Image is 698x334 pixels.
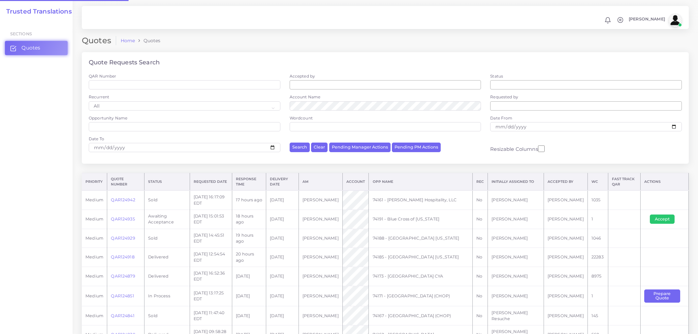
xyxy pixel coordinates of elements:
button: Pending PM Actions [392,143,441,152]
td: [PERSON_NAME] [488,248,544,267]
td: [PERSON_NAME] [299,306,342,325]
label: Date From [490,115,512,121]
span: Quotes [21,44,40,51]
img: avatar [669,14,682,27]
td: 74173 - [GEOGRAPHIC_DATA] CYA [369,267,472,286]
td: [PERSON_NAME] [544,248,587,267]
span: Sections [10,31,32,36]
td: [PERSON_NAME] [488,229,544,248]
a: QAR124879 [111,274,135,279]
th: Accepted by [544,173,587,190]
td: 74188 - [GEOGRAPHIC_DATA] [US_STATE] [369,229,472,248]
td: 1035 [587,190,608,210]
a: Trusted Translations [2,8,72,16]
a: QAR124929 [111,236,135,241]
td: 74167 - [GEOGRAPHIC_DATA] (CHOP) [369,306,472,325]
td: [DATE] [266,229,299,248]
th: Status [144,173,190,190]
td: [PERSON_NAME] [488,286,544,306]
th: REC [472,173,488,190]
td: 17 hours ago [232,190,266,210]
a: QAR124918 [111,254,134,259]
a: QAR124935 [111,217,135,221]
td: [DATE] 16:17:09 EDT [190,190,232,210]
td: 22283 [587,248,608,267]
td: 145 [587,306,608,325]
h4: Quote Requests Search [89,59,160,66]
button: Accept [650,215,675,224]
td: [DATE] [266,210,299,229]
td: [DATE] 11:47:40 EDT [190,306,232,325]
td: No [472,190,488,210]
td: [PERSON_NAME] [544,229,587,248]
td: 1046 [587,229,608,248]
button: Prepare Quote [644,289,680,303]
td: No [472,286,488,306]
button: Clear [311,143,328,152]
td: [PERSON_NAME] [299,267,342,286]
td: [DATE] 15:01:53 EDT [190,210,232,229]
th: Opp Name [369,173,472,190]
th: Fast Track QAR [608,173,640,190]
td: [DATE] [266,286,299,306]
td: 18 hours ago [232,210,266,229]
td: [DATE] [232,286,266,306]
td: No [472,267,488,286]
td: [PERSON_NAME] [544,190,587,210]
td: [PERSON_NAME] [488,267,544,286]
th: Delivery Date [266,173,299,190]
td: 74171 - [GEOGRAPHIC_DATA] (CHOP) [369,286,472,306]
label: Opportunity Name [89,115,127,121]
td: 1 [587,286,608,306]
td: No [472,306,488,325]
td: [PERSON_NAME] [544,210,587,229]
td: [DATE] [232,306,266,325]
label: Wordcount [290,115,313,121]
td: No [472,248,488,267]
th: Requested Date [190,173,232,190]
h2: Quotes [82,36,116,46]
label: Requested by [490,94,518,100]
td: 8975 [587,267,608,286]
td: [DATE] [232,267,266,286]
td: [DATE] [266,190,299,210]
label: QAR Number [89,73,116,79]
a: QAR124851 [111,293,134,298]
th: Actions [640,173,688,190]
td: [DATE] [266,267,299,286]
span: medium [85,217,103,221]
label: Status [490,73,503,79]
th: Account [342,173,368,190]
td: [PERSON_NAME] [544,286,587,306]
button: Pending Manager Actions [329,143,391,152]
a: QAR124841 [111,313,134,318]
td: 20 hours ago [232,248,266,267]
td: Sold [144,306,190,325]
td: In Process [144,286,190,306]
td: Sold [144,229,190,248]
span: medium [85,197,103,202]
label: Account Name [290,94,321,100]
td: Sold [144,190,190,210]
input: Resizable Columns [538,145,545,153]
span: medium [85,293,103,298]
td: 1 [587,210,608,229]
td: 74191 - Blue Cross of [US_STATE] [369,210,472,229]
a: QAR124942 [111,197,135,202]
td: [DATE] [266,306,299,325]
span: medium [85,274,103,279]
td: No [472,210,488,229]
td: Delivered [144,248,190,267]
td: [PERSON_NAME] [299,286,342,306]
th: WC [587,173,608,190]
a: Quotes [5,41,68,55]
td: [PERSON_NAME] [544,306,587,325]
a: [PERSON_NAME]avatar [625,14,684,27]
td: [DATE] 13:17:25 EDT [190,286,232,306]
th: Response Time [232,173,266,190]
th: Quote Number [107,173,144,190]
td: [DATE] 14:45:51 EDT [190,229,232,248]
td: [PERSON_NAME] [544,267,587,286]
span: medium [85,313,103,318]
a: Prepare Quote [644,293,685,298]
